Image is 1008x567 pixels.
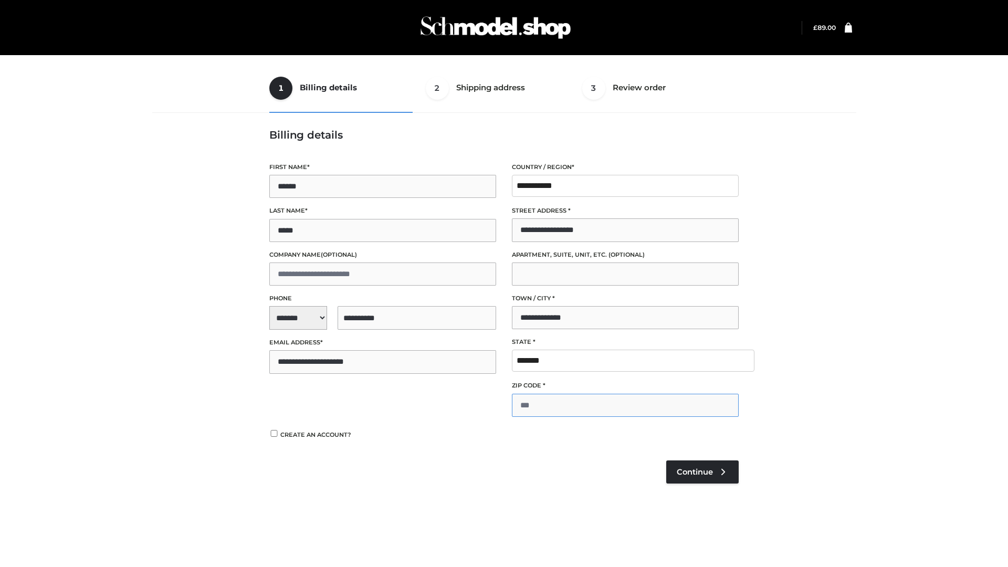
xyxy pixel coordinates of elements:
span: Create an account? [280,431,351,438]
label: State [512,337,739,347]
input: Create an account? [269,430,279,437]
bdi: 89.00 [813,24,836,31]
label: Country / Region [512,162,739,172]
h3: Billing details [269,129,739,141]
label: Street address [512,206,739,216]
a: Continue [666,460,739,484]
a: £89.00 [813,24,836,31]
span: £ [813,24,817,31]
label: Town / City [512,293,739,303]
label: Last name [269,206,496,216]
label: ZIP Code [512,381,739,391]
label: Email address [269,338,496,348]
span: (optional) [321,251,357,258]
label: First name [269,162,496,172]
span: Continue [677,467,713,477]
label: Phone [269,293,496,303]
span: (optional) [608,251,645,258]
label: Company name [269,250,496,260]
label: Apartment, suite, unit, etc. [512,250,739,260]
img: Schmodel Admin 964 [417,7,574,48]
